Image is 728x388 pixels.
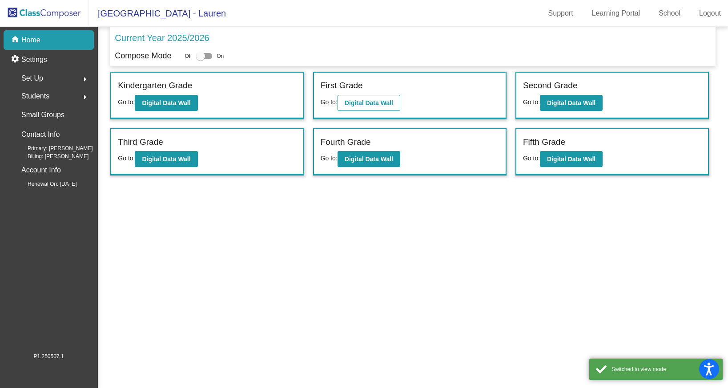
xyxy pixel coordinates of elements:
[135,151,197,167] button: Digital Data Wall
[13,144,93,152] span: Primary: [PERSON_NAME]
[217,52,224,60] span: On
[321,98,338,106] span: Go to:
[21,164,61,176] p: Account Info
[321,155,338,162] span: Go to:
[21,128,60,141] p: Contact Info
[540,95,603,111] button: Digital Data Wall
[80,92,90,102] mat-icon: arrow_right
[13,180,76,188] span: Renewal On: [DATE]
[89,6,226,20] span: [GEOGRAPHIC_DATA] - Lauren
[540,151,603,167] button: Digital Data Wall
[523,155,540,162] span: Go to:
[547,99,595,106] b: Digital Data Wall
[118,98,135,106] span: Go to:
[21,72,43,85] span: Set Up
[115,31,209,45] p: Current Year 2025/2026
[523,98,540,106] span: Go to:
[345,99,393,106] b: Digital Data Wall
[523,79,578,92] label: Second Grade
[142,99,190,106] b: Digital Data Wall
[11,35,21,45] mat-icon: home
[547,155,595,163] b: Digital Data Wall
[135,95,197,111] button: Digital Data Wall
[345,155,393,163] b: Digital Data Wall
[585,6,648,20] a: Learning Portal
[115,50,171,62] p: Compose Mode
[142,155,190,163] b: Digital Data Wall
[541,6,580,20] a: Support
[13,152,88,160] span: Billing: [PERSON_NAME]
[118,155,135,162] span: Go to:
[338,95,400,111] button: Digital Data Wall
[523,136,565,149] label: Fifth Grade
[185,52,192,60] span: Off
[692,6,728,20] a: Logout
[652,6,688,20] a: School
[338,151,400,167] button: Digital Data Wall
[11,54,21,65] mat-icon: settings
[321,79,363,92] label: First Grade
[611,365,716,373] div: Switched to view mode
[80,74,90,85] mat-icon: arrow_right
[118,136,163,149] label: Third Grade
[21,109,64,121] p: Small Groups
[21,54,47,65] p: Settings
[21,35,40,45] p: Home
[321,136,371,149] label: Fourth Grade
[21,90,49,102] span: Students
[118,79,192,92] label: Kindergarten Grade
